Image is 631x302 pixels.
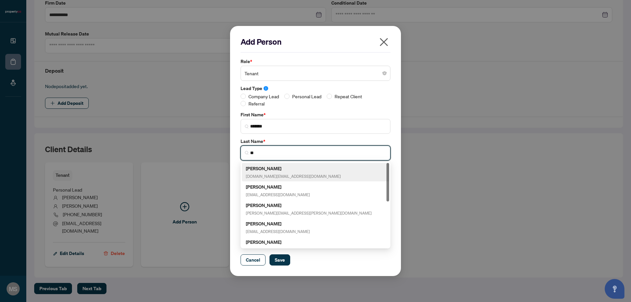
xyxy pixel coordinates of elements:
[246,211,372,216] span: [PERSON_NAME][EMAIL_ADDRESS][PERSON_NAME][DOMAIN_NAME]
[246,165,341,172] h5: [PERSON_NAME]
[245,125,249,128] img: search_icon
[241,58,390,65] label: Role
[246,183,310,191] h5: [PERSON_NAME]
[332,93,365,100] span: Repeat Client
[246,174,341,179] span: [DOMAIN_NAME][EMAIL_ADDRESS][DOMAIN_NAME]
[245,67,386,80] span: Tenant
[269,254,290,266] button: Save
[275,255,285,265] span: Save
[290,93,324,100] span: Personal Lead
[241,138,390,145] label: Last Name
[246,201,372,209] h5: [PERSON_NAME]
[246,255,260,265] span: Cancel
[246,100,267,107] span: Referral
[245,151,249,155] img: search_icon
[246,238,310,246] h5: [PERSON_NAME]
[246,229,310,234] span: [EMAIL_ADDRESS][DOMAIN_NAME]
[383,71,386,75] span: close-circle
[246,192,310,197] span: [EMAIL_ADDRESS][DOMAIN_NAME]
[264,86,268,91] span: info-circle
[241,85,390,92] label: Lead Type
[246,220,310,227] h5: [PERSON_NAME]
[605,279,624,299] button: Open asap
[246,93,282,100] span: Company Lead
[241,254,266,266] button: Cancel
[379,37,389,47] span: close
[241,36,390,47] h2: Add Person
[241,111,390,118] label: First Name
